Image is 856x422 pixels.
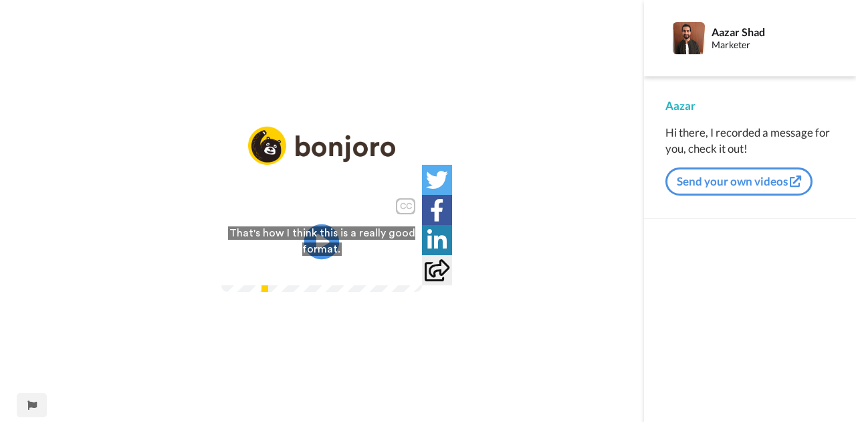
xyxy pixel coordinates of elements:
[673,22,705,54] img: Profile Image
[257,259,261,275] span: /
[712,25,834,38] div: Aazar Shad
[264,259,288,275] span: 9:38
[248,127,395,165] img: logo_full.png
[228,226,415,256] span: That's how I think this is a really good format.
[712,40,834,51] div: Marketer
[397,200,414,213] div: CC
[665,167,813,196] button: Send your own videos
[231,259,254,275] span: 3:33
[397,260,410,273] img: Full screen
[665,98,835,114] div: Aazar
[665,125,835,157] div: Hi there, I recorded a message for you, check it out!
